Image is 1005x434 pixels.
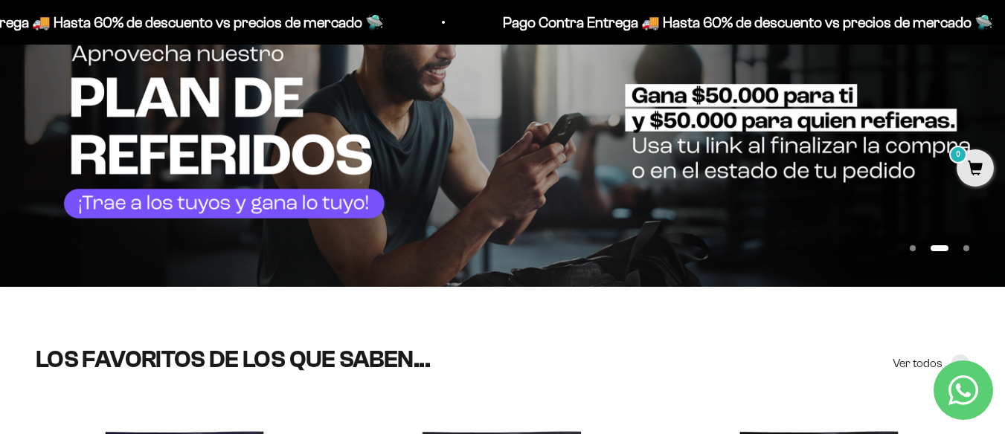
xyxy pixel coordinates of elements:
[36,346,430,372] split-lines: LOS FAVORITOS DE LOS QUE SABEN...
[957,161,994,178] a: 0
[949,146,967,163] mark: 0
[893,354,943,373] span: Ver todos
[893,354,969,373] a: Ver todos
[501,10,992,34] p: Pago Contra Entrega 🚚 Hasta 60% de descuento vs precios de mercado 🛸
